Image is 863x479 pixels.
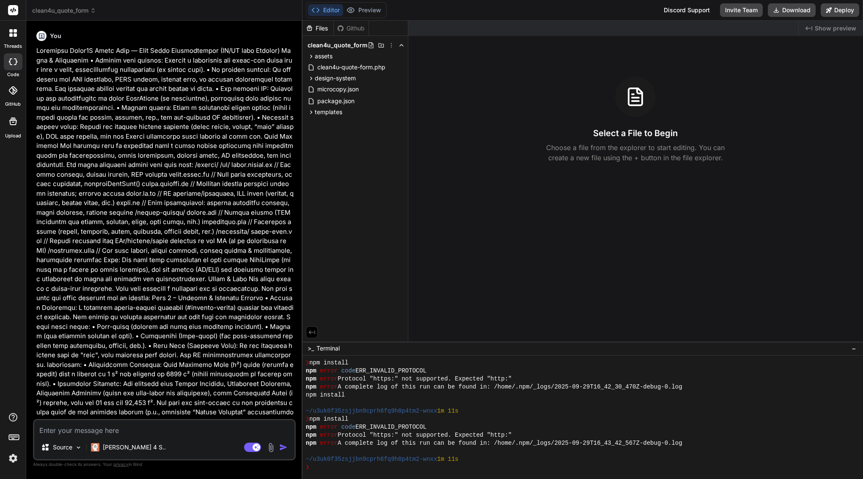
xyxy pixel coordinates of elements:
span: 1m 11s [437,407,458,415]
span: npm [306,431,316,439]
span: 1m 11s [437,455,458,463]
span: Protocol "https:" not supported. Expected "http:" [338,431,511,439]
span: code [341,423,356,431]
span: npm [306,367,316,375]
span: clean4u_quote_form [308,41,368,49]
span: npm [306,423,316,431]
p: Source [53,443,72,452]
span: error [320,431,338,439]
button: Download [768,3,816,17]
span: npm [306,383,316,391]
label: threads [4,43,22,50]
button: Preview [343,4,385,16]
span: error [320,439,338,447]
label: Upload [5,132,21,140]
span: Protocol "https:" not supported. Expected "http:" [338,375,511,383]
span: code [341,367,356,375]
button: Deploy [821,3,859,17]
button: Editor [308,4,343,16]
span: npm install [309,415,348,423]
h3: Select a File to Begin [593,127,678,139]
img: settings [6,451,20,465]
p: [PERSON_NAME] 4 S.. [103,443,166,452]
span: error [320,375,338,383]
span: − [852,344,856,353]
img: Claude 4 Sonnet [91,443,99,452]
span: ~/u3uk0f35zsjjbn9cprh6fq9h0p4tm2-wnxx [306,407,437,415]
span: >_ [308,344,314,353]
span: error [320,367,338,375]
span: Terminal [316,344,340,353]
label: code [7,71,19,78]
img: attachment [266,443,276,452]
span: privacy [113,462,129,467]
span: npm [306,375,316,383]
span: package.json [316,96,355,106]
div: Files [302,24,333,33]
p: Choose a file from the explorer to start editing. You can create a new file using the + button in... [541,142,730,163]
span: ERR_INVALID_PROTOCOL [355,423,426,431]
span: error [320,383,338,391]
span: clean4u-quote-form.php [316,62,386,72]
span: templates [315,108,342,116]
span: Show preview [815,24,856,33]
div: Discord Support [659,3,715,17]
span: A complete log of this run can be found in: /home/.npm/_logs/2025-09-29T16_42_30_470Z-debug-0.log [338,383,682,391]
span: A complete log of this run can be found in: /home/.npm/_logs/2025-09-29T16_43_42_567Z-debug-0.log [338,439,682,447]
img: Pick Models [75,444,82,451]
span: ❯ [306,415,309,423]
div: Github [334,24,368,33]
span: npm install [306,391,345,399]
label: GitHub [5,101,21,108]
span: npm [306,439,316,447]
span: clean4u_quote_form [32,6,96,15]
button: Invite Team [720,3,763,17]
img: icon [279,443,288,452]
span: npm install [309,359,348,367]
button: − [850,342,858,355]
p: Always double-check its answers. Your in Bind [33,460,296,468]
span: microcopy.json [316,84,360,94]
span: error [320,423,338,431]
span: ❯ [306,463,309,471]
span: ERR_INVALID_PROTOCOL [355,367,426,375]
h6: You [50,32,61,40]
span: ❯ [306,359,309,367]
span: assets [315,52,333,60]
span: ~/u3uk0f35zsjjbn9cprh6fq9h0p4tm2-wnxx [306,455,437,463]
span: design-system [315,74,356,82]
